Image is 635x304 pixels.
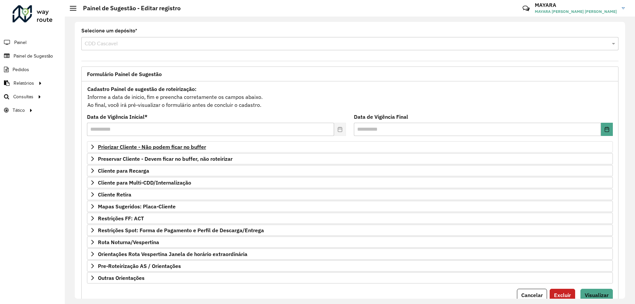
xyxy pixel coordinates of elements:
[98,144,206,150] span: Priorizar Cliente - Não podem ficar no buffer
[76,5,181,12] h2: Painel de Sugestão - Editar registro
[98,239,159,245] span: Rota Noturna/Vespertina
[98,156,233,161] span: Preservar Cliente - Devem ficar no buffer, não roteirizar
[14,53,53,60] span: Painel de Sugestão
[521,292,543,298] span: Cancelar
[87,225,613,236] a: Restrições Spot: Forma de Pagamento e Perfil de Descarga/Entrega
[601,123,613,136] button: Choose Date
[98,228,264,233] span: Restrições Spot: Forma de Pagamento e Perfil de Descarga/Entrega
[87,248,613,260] a: Orientações Rota Vespertina Janela de horário extraordinária
[535,2,617,8] h3: MAYARA
[517,289,547,301] button: Cancelar
[87,213,613,224] a: Restrições FF: ACT
[87,165,613,176] a: Cliente para Recarga
[87,201,613,212] a: Mapas Sugeridos: Placa-Cliente
[87,71,162,77] span: Formulário Painel de Sugestão
[98,204,176,209] span: Mapas Sugeridos: Placa-Cliente
[98,275,145,281] span: Outras Orientações
[550,289,575,301] button: Excluir
[14,39,26,46] span: Painel
[354,113,408,121] label: Data de Vigência Final
[535,9,617,15] span: MAYARA [PERSON_NAME] [PERSON_NAME]
[13,93,33,100] span: Consultas
[87,177,613,188] a: Cliente para Multi-CDD/Internalização
[98,168,149,173] span: Cliente para Recarga
[580,289,613,301] button: Visualizar
[87,141,613,152] a: Priorizar Cliente - Não podem ficar no buffer
[98,251,247,257] span: Orientações Rota Vespertina Janela de horário extraordinária
[98,263,181,269] span: Pre-Roteirização AS / Orientações
[14,80,34,87] span: Relatórios
[87,189,613,200] a: Cliente Retira
[98,192,131,197] span: Cliente Retira
[98,180,191,185] span: Cliente para Multi-CDD/Internalização
[13,107,25,114] span: Tático
[87,237,613,248] a: Rota Noturna/Vespertina
[519,1,533,16] a: Contato Rápido
[87,153,613,164] a: Preservar Cliente - Devem ficar no buffer, não roteirizar
[81,27,137,35] label: Selecione um depósito
[13,66,29,73] span: Pedidos
[87,113,148,121] label: Data de Vigência Inicial
[554,292,571,298] span: Excluir
[585,292,609,298] span: Visualizar
[87,86,196,92] strong: Cadastro Painel de sugestão de roteirização:
[87,85,613,109] div: Informe a data de inicio, fim e preencha corretamente os campos abaixo. Ao final, você irá pré-vi...
[98,216,144,221] span: Restrições FF: ACT
[87,260,613,272] a: Pre-Roteirização AS / Orientações
[87,272,613,283] a: Outras Orientações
